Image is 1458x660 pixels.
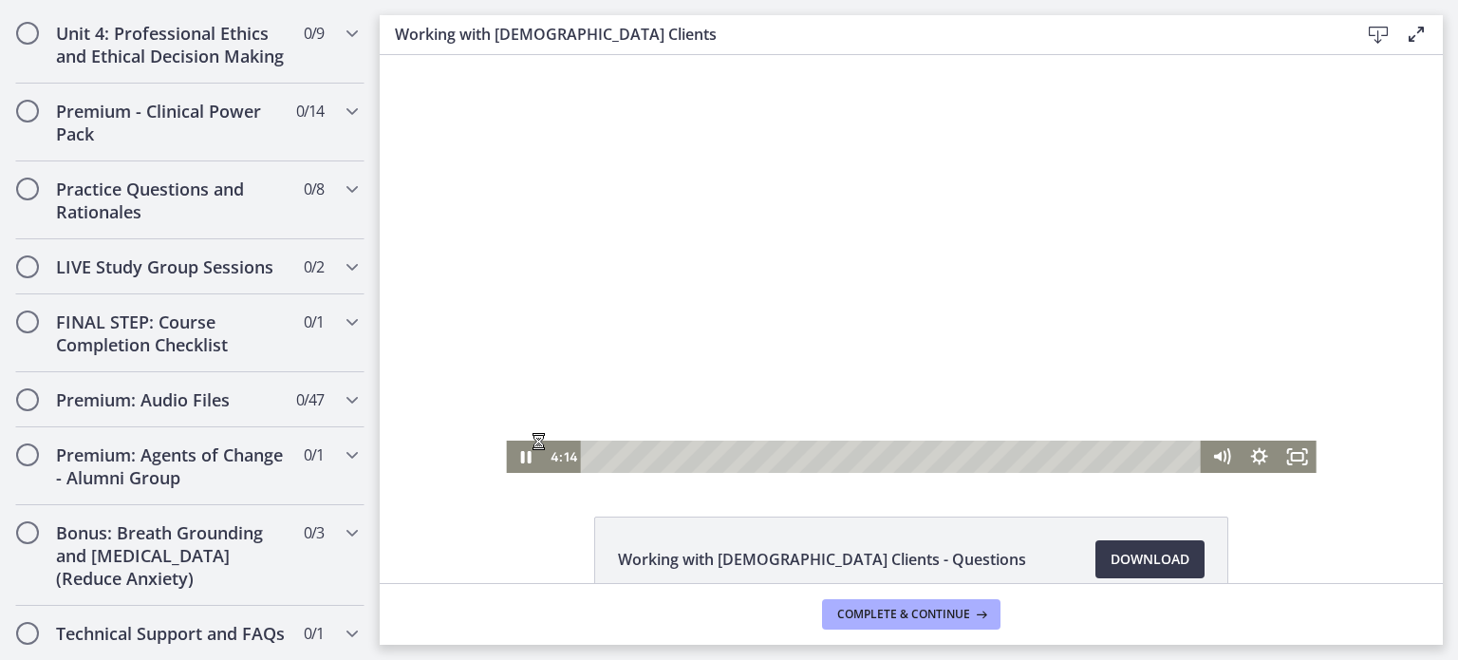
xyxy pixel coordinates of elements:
button: Show settings menu [861,386,899,418]
span: 0 / 47 [296,388,324,411]
h2: Bonus: Breath Grounding and [MEDICAL_DATA] (Reduce Anxiety) [56,521,288,590]
span: Working with [DEMOGRAPHIC_DATA] Clients - Questions [618,548,1026,571]
span: 0 / 2 [304,255,324,278]
h2: LIVE Study Group Sessions [56,255,288,278]
a: Download [1095,540,1205,578]
span: 0 / 14 [296,100,324,123]
iframe: Video Lesson [380,55,1443,473]
h2: Unit 4: Professional Ethics and Ethical Decision Making [56,22,288,67]
h2: FINAL STEP: Course Completion Checklist [56,311,288,356]
h3: Working with [DEMOGRAPHIC_DATA] Clients [395,23,1329,46]
h2: Premium: Agents of Change - Alumni Group [56,443,288,489]
span: 0 / 3 [304,521,324,544]
span: 0 / 1 [304,311,324,333]
span: 0 / 8 [304,178,324,200]
span: 0 / 9 [304,22,324,45]
span: 0 / 1 [304,443,324,466]
span: Download [1111,548,1189,571]
button: Mute [823,386,861,418]
button: Complete & continue [822,599,1000,630]
h2: Practice Questions and Rationales [56,178,288,223]
h2: Technical Support and FAQs [56,622,288,645]
button: Fullscreen [899,386,937,418]
h2: Premium: Audio Files [56,388,288,411]
h2: Premium - Clinical Power Pack [56,100,288,145]
span: 0 / 1 [304,622,324,645]
span: Complete & continue [837,607,970,622]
